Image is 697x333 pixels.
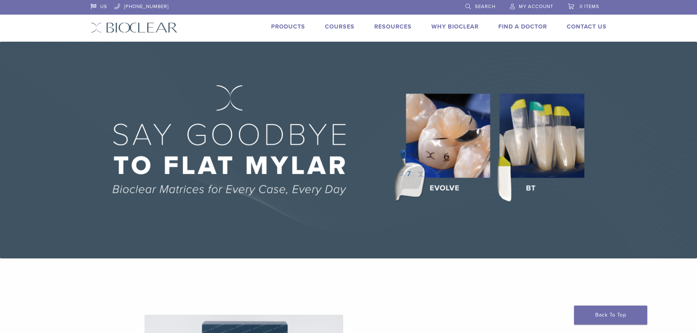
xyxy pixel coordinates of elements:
[567,23,607,30] a: Contact Us
[574,306,647,325] a: Back To Top
[498,23,547,30] a: Find A Doctor
[431,23,479,30] a: Why Bioclear
[91,22,177,33] img: Bioclear
[325,23,355,30] a: Courses
[519,4,553,10] span: My Account
[475,4,495,10] span: Search
[580,4,599,10] span: 0 items
[374,23,412,30] a: Resources
[271,23,305,30] a: Products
